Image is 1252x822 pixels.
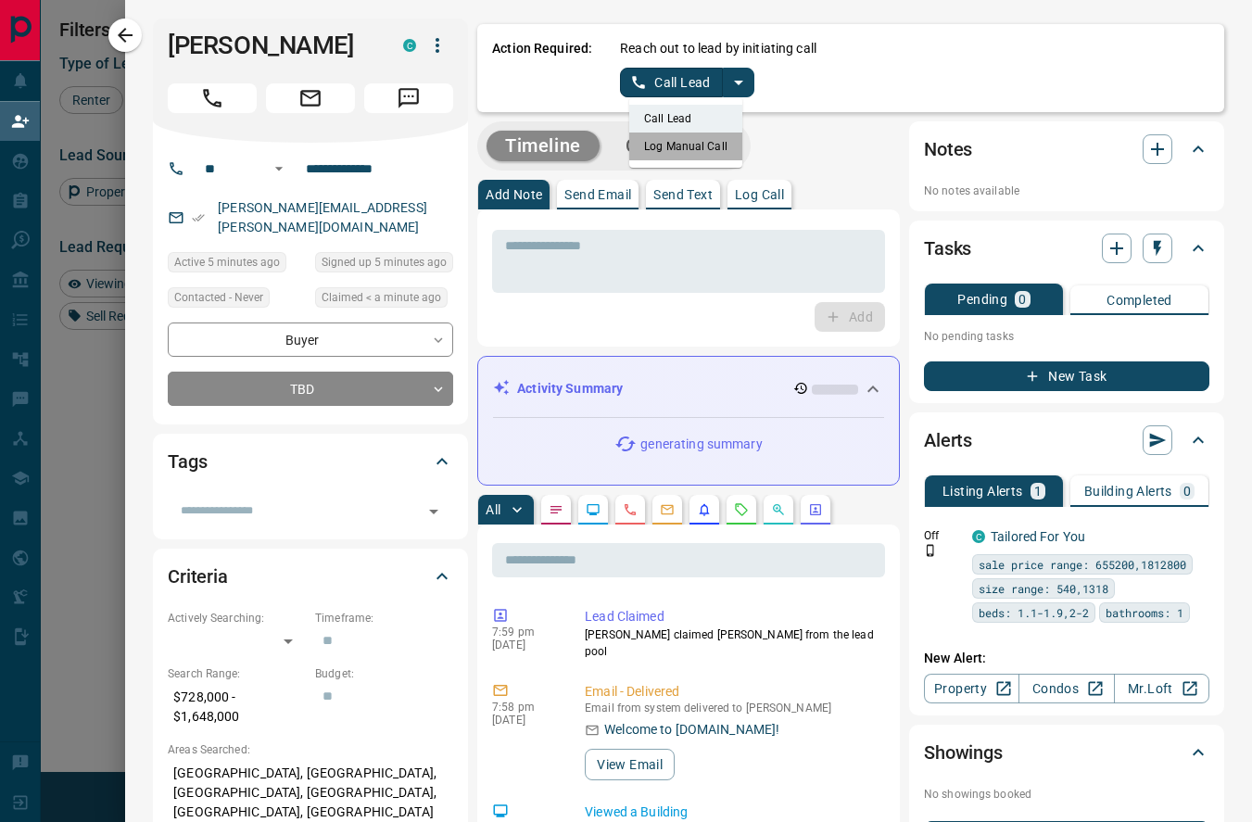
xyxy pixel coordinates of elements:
p: Lead Claimed [585,607,878,626]
h2: Alerts [924,425,972,455]
p: Pending [957,293,1007,306]
p: 0 [1183,485,1191,498]
p: Areas Searched: [168,741,453,758]
p: Send Email [564,188,631,201]
p: No pending tasks [924,322,1209,350]
span: bathrooms: 1 [1106,603,1183,622]
p: generating summary [640,435,762,454]
div: Wed Oct 15 2025 [315,252,453,278]
svg: Lead Browsing Activity [586,502,601,517]
h2: Criteria [168,562,228,591]
span: Message [364,83,453,113]
div: Tags [168,439,453,484]
div: condos.ca [403,39,416,52]
span: Signed up 5 minutes ago [322,253,447,272]
button: Open [268,158,290,180]
div: Showings [924,730,1209,775]
p: Listing Alerts [942,485,1023,498]
div: Activity Summary [493,372,884,406]
a: Tailored For You [991,529,1085,544]
button: Timeline [487,131,600,161]
p: 7:59 pm [492,626,557,639]
div: Notes [924,127,1209,171]
button: Open [421,499,447,525]
svg: Requests [734,502,749,517]
p: Reach out to lead by initiating call [620,39,816,58]
span: Call [168,83,257,113]
div: TBD [168,372,453,406]
p: Search Range: [168,665,306,682]
p: Building Alerts [1084,485,1172,498]
svg: Notes [549,502,563,517]
p: 1 [1034,485,1042,498]
div: split button [620,68,754,97]
p: New Alert: [924,649,1209,668]
p: Add Note [486,188,542,201]
span: Active 5 minutes ago [174,253,280,272]
svg: Listing Alerts [697,502,712,517]
svg: Opportunities [771,502,786,517]
div: Criteria [168,554,453,599]
button: View Email [585,749,675,780]
p: Email - Delivered [585,682,878,702]
p: 0 [1018,293,1026,306]
p: $728,000 - $1,648,000 [168,682,306,732]
li: Call Lead [629,105,742,133]
span: beds: 1.1-1.9,2-2 [979,603,1089,622]
div: condos.ca [972,530,985,543]
button: Campaigns [607,131,741,161]
p: Timeframe: [315,610,453,626]
p: No showings booked [924,786,1209,803]
div: Wed Oct 15 2025 [315,287,453,313]
div: Wed Oct 15 2025 [168,252,306,278]
p: Actively Searching: [168,610,306,626]
svg: Emails [660,502,675,517]
p: No notes available [924,183,1209,199]
li: Log Manual Call [629,133,742,160]
h1: [PERSON_NAME] [168,31,375,60]
p: Budget: [315,665,453,682]
p: 7:58 pm [492,701,557,714]
p: Action Required: [492,39,592,97]
p: Activity Summary [517,379,623,398]
p: Log Call [735,188,784,201]
span: Email [266,83,355,113]
a: Property [924,674,1019,703]
h2: Notes [924,134,972,164]
div: Alerts [924,418,1209,462]
a: Mr.Loft [1114,674,1209,703]
span: Claimed < a minute ago [322,288,441,307]
p: Completed [1107,294,1172,307]
span: Contacted - Never [174,288,263,307]
a: Condos [1018,674,1114,703]
p: Off [924,527,961,544]
h2: Tags [168,447,207,476]
p: [DATE] [492,714,557,727]
a: [PERSON_NAME][EMAIL_ADDRESS][PERSON_NAME][DOMAIN_NAME] [218,200,427,234]
svg: Agent Actions [808,502,823,517]
p: Email from system delivered to [PERSON_NAME] [585,702,878,715]
div: Buyer [168,322,453,357]
svg: Calls [623,502,638,517]
p: [DATE] [492,639,557,651]
svg: Email Verified [192,211,205,224]
span: size range: 540,1318 [979,579,1108,598]
span: sale price range: 655200,1812800 [979,555,1186,574]
p: Send Text [653,188,713,201]
h2: Showings [924,738,1003,767]
p: Viewed a Building [585,803,878,822]
h2: Tasks [924,234,971,263]
svg: Push Notification Only [924,544,937,557]
p: Welcome to [DOMAIN_NAME]! [604,720,779,740]
button: Call Lead [620,68,723,97]
p: All [486,503,500,516]
p: [PERSON_NAME] claimed [PERSON_NAME] from the lead pool [585,626,878,660]
div: Tasks [924,226,1209,271]
button: New Task [924,361,1209,391]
